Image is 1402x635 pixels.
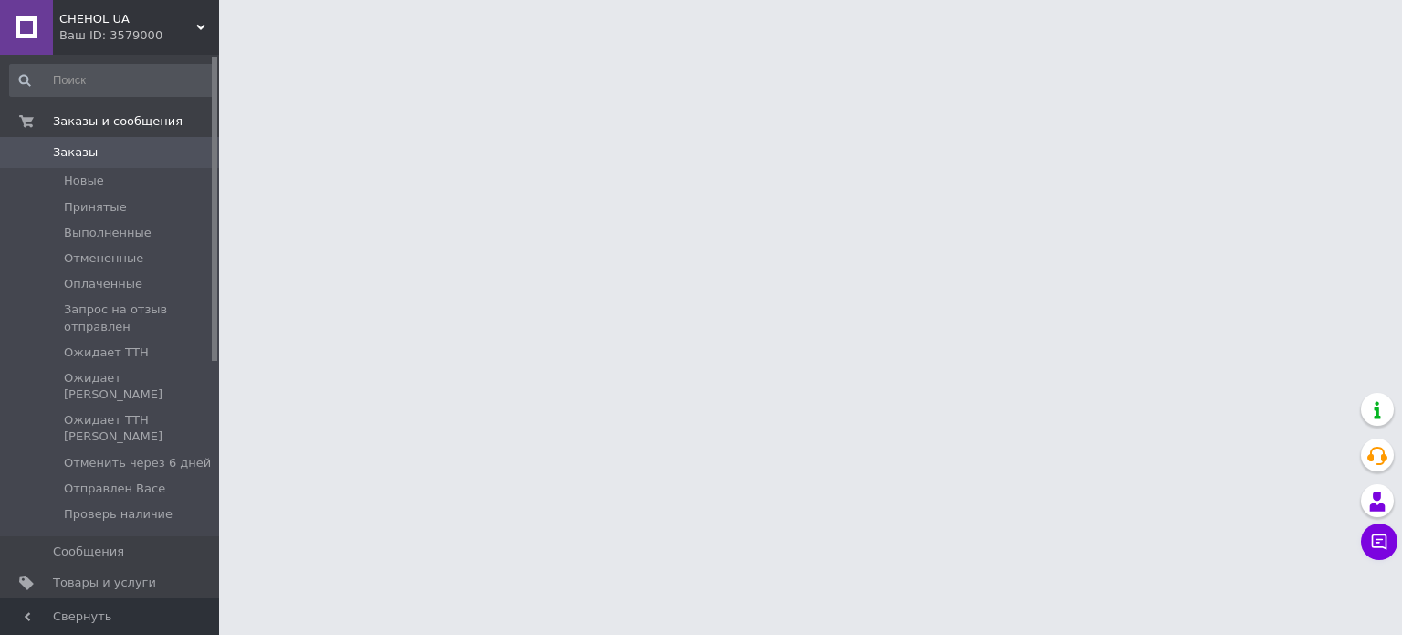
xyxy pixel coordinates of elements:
[64,199,127,216] span: Принятые
[64,370,214,403] span: Ожидает [PERSON_NAME]
[64,412,214,445] span: Ожидает ТТН [PERSON_NAME]
[1361,524,1397,560] button: Чат с покупателем
[9,64,215,97] input: Поиск
[53,544,124,560] span: Сообщения
[53,113,183,130] span: Заказы и сообщения
[64,302,214,334] span: Запрос на отзыв отправлен
[64,344,149,361] span: Ожидает ТТН
[64,506,173,523] span: Проверь наличие
[64,481,165,497] span: Отправлен Васе
[64,276,142,292] span: Оплаченные
[64,250,143,267] span: Отмененные
[53,575,156,591] span: Товары и услуги
[53,144,98,161] span: Заказы
[64,455,211,471] span: Отменить через 6 дней
[59,11,196,27] span: CHEHOL UA
[59,27,219,44] div: Ваш ID: 3579000
[64,225,152,241] span: Выполненные
[64,173,104,189] span: Новые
